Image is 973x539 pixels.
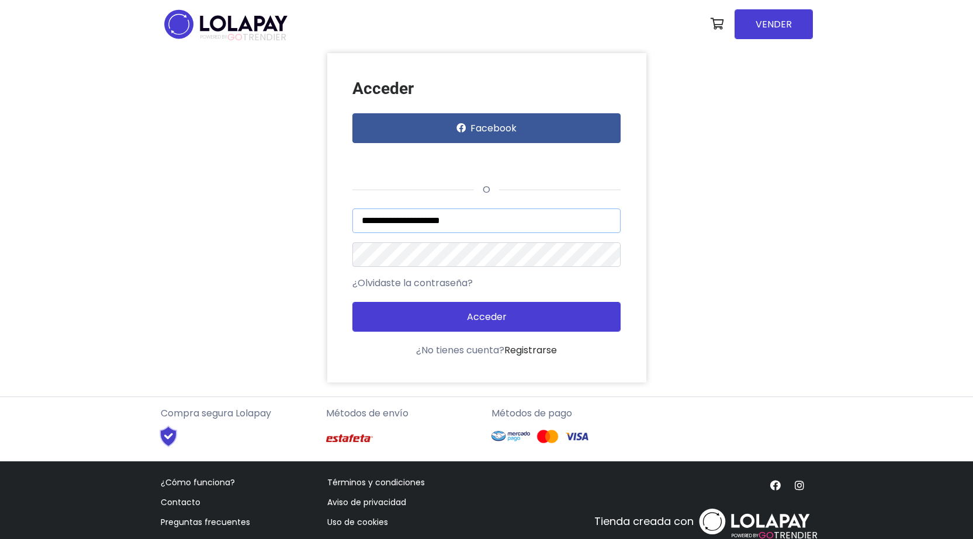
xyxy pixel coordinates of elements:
[326,425,373,451] img: Estafeta Logo
[352,276,473,290] a: ¿Olvidaste la contraseña?
[491,406,647,420] p: Métodos de pago
[565,429,588,444] img: Visa Logo
[504,343,557,357] a: Registrarse
[161,516,250,528] a: Preguntas frecuentes
[200,34,227,40] span: POWERED BY
[735,9,813,39] a: VENDER
[161,477,235,488] a: ¿Cómo funciona?
[161,496,200,508] a: Contacto
[352,113,621,143] button: Facebook
[327,477,425,488] a: Términos y condiciones
[536,429,559,444] img: Mastercard Logo
[161,6,291,43] img: logo
[227,30,243,44] span: GO
[327,496,406,508] a: Aviso de privacidad
[149,425,188,447] img: Shield Logo
[594,513,694,529] p: Tienda creada con
[352,302,621,332] button: Acceder
[352,79,621,99] h3: Acceder
[696,505,813,538] img: logo_white.svg
[200,32,286,43] span: TRENDIER
[474,183,499,196] span: o
[326,406,482,420] p: Métodos de envío
[347,147,469,172] iframe: Botón de Acceder con Google
[491,425,531,447] img: Mercado Pago Logo
[161,406,317,420] p: Compra segura Lolapay
[327,516,388,528] a: Uso de cookies
[352,343,621,357] div: ¿No tienes cuenta?
[732,533,759,539] span: POWERED BY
